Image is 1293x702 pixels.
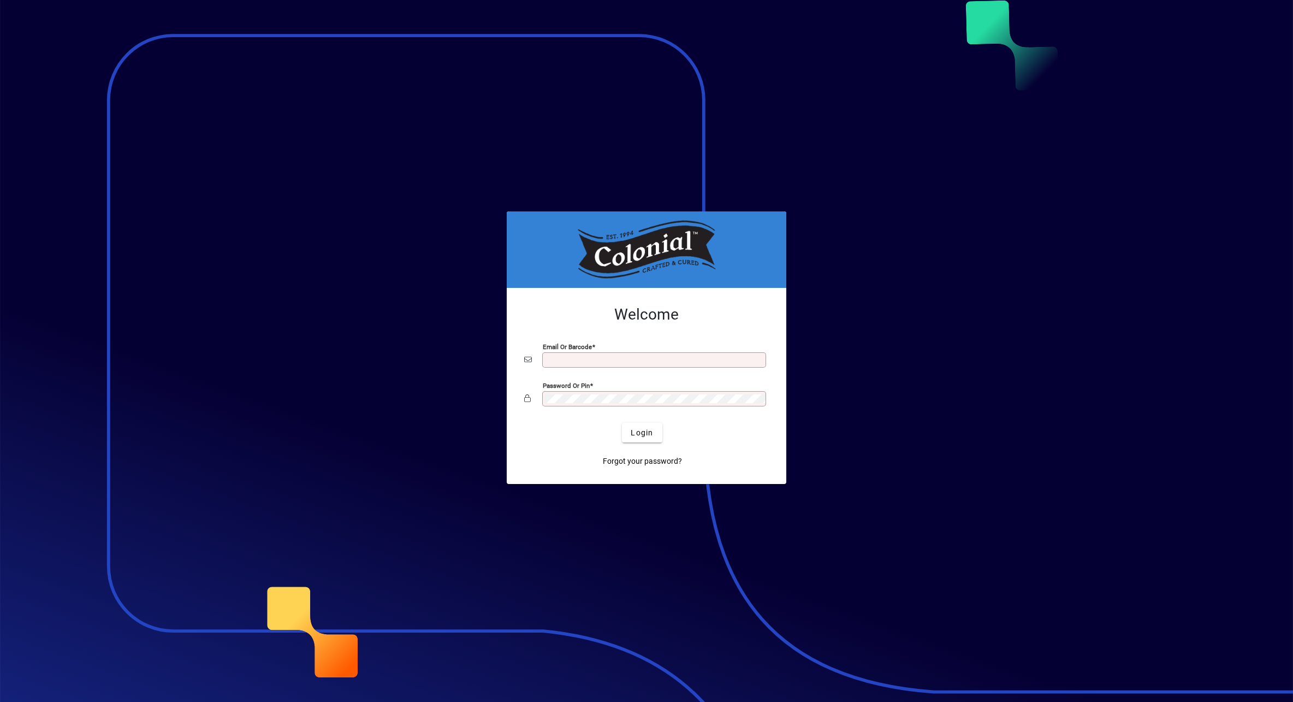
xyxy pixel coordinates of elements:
[631,427,653,439] span: Login
[603,456,682,467] span: Forgot your password?
[524,305,769,324] h2: Welcome
[598,451,686,471] a: Forgot your password?
[622,423,662,443] button: Login
[543,343,592,351] mat-label: Email or Barcode
[543,382,590,390] mat-label: Password or Pin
